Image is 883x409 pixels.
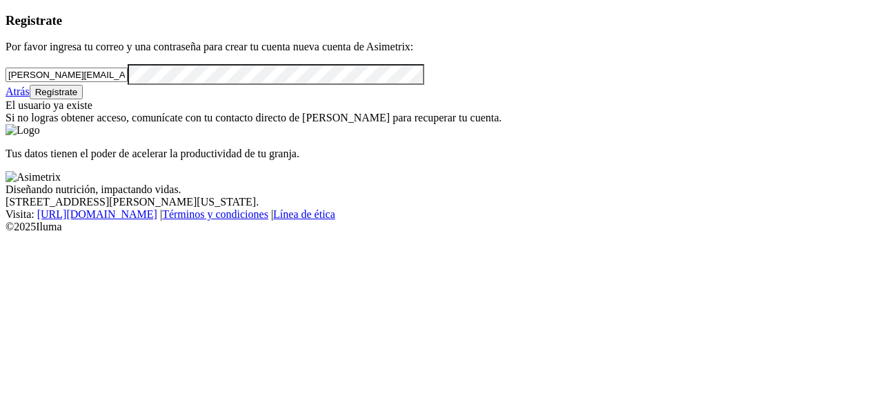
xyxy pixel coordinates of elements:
a: Atrás [6,86,30,97]
div: © 2025 Iluma [6,221,877,233]
div: El usuario ya existe Si no logras obtener acceso, comunícate con tu contacto directo de [PERSON_N... [6,99,877,124]
div: Visita : | | [6,208,877,221]
div: Diseñando nutrición, impactando vidas. [6,183,877,196]
a: Términos y condiciones [162,208,268,220]
p: Por favor ingresa tu correo y una contraseña para crear tu cuenta nueva cuenta de Asimetrix: [6,41,877,53]
input: Tu correo [6,68,128,82]
button: Regístrate [30,85,83,99]
a: Línea de ética [273,208,335,220]
p: Tus datos tienen el poder de acelerar la productividad de tu granja. [6,148,877,160]
img: Asimetrix [6,171,61,183]
a: [URL][DOMAIN_NAME] [37,208,157,220]
h3: Registrate [6,13,877,28]
div: [STREET_ADDRESS][PERSON_NAME][US_STATE]. [6,196,877,208]
img: Logo [6,124,40,137]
